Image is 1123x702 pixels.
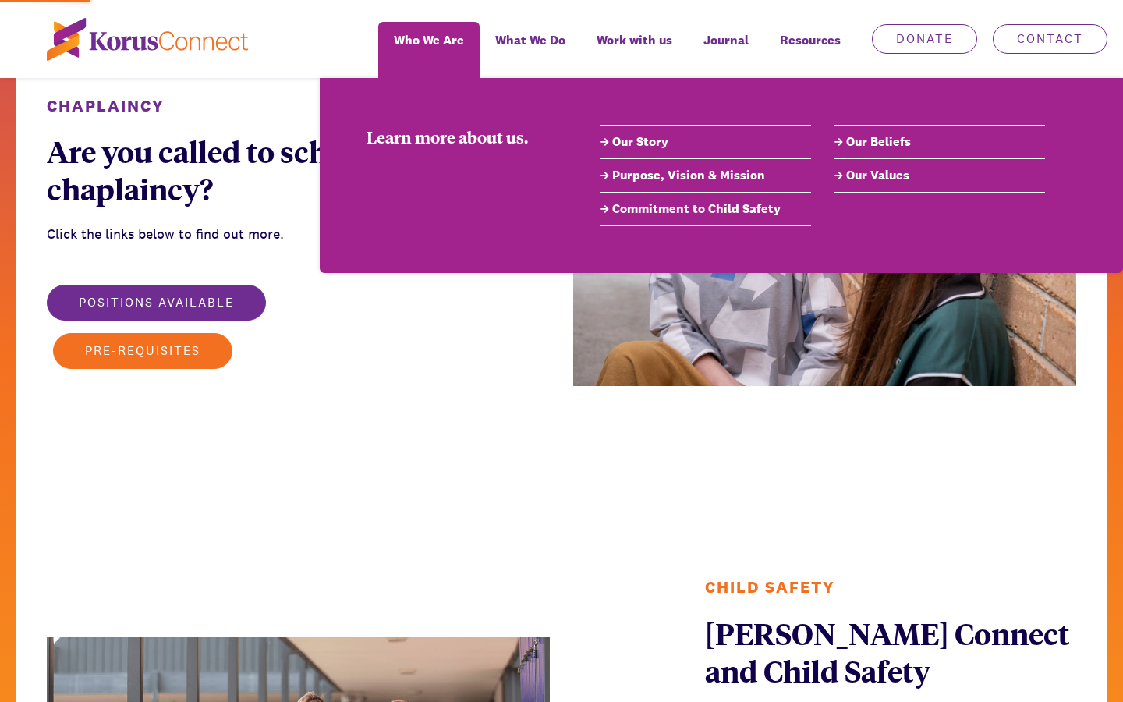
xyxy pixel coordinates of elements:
[764,22,856,78] div: Resources
[53,333,232,369] button: Pre-requisites
[394,29,464,51] span: Who We Are
[47,285,266,321] button: Positions available
[705,576,1076,598] div: Child Safety
[47,18,248,61] img: korus-connect%2Fc5177985-88d5-491d-9cd7-4a1febad1357_logo.svg
[597,29,672,51] span: Work with us
[600,200,811,218] a: Commitment to Child Safety
[495,29,565,51] span: What We Do
[47,344,232,357] a: Pre-requisites
[600,133,811,151] a: Our Story
[47,133,418,207] div: Are you called to school chaplaincy?
[834,166,1045,185] a: Our Values
[688,22,764,78] a: Journal
[480,22,581,78] a: What We Do
[705,615,1076,690] div: [PERSON_NAME] Connect and Child Safety
[367,125,554,148] div: Learn more about us.
[993,24,1107,54] a: Contact
[47,94,418,117] div: Chaplaincy
[581,22,688,78] a: Work with us
[378,22,480,78] a: Who We Are
[872,24,977,54] a: Donate
[703,29,749,51] span: Journal
[47,296,266,309] a: Positions available
[600,166,811,185] a: Purpose, Vision & Mission
[834,133,1045,151] a: Our Beliefs
[47,223,418,246] div: Click the links below to find out more.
